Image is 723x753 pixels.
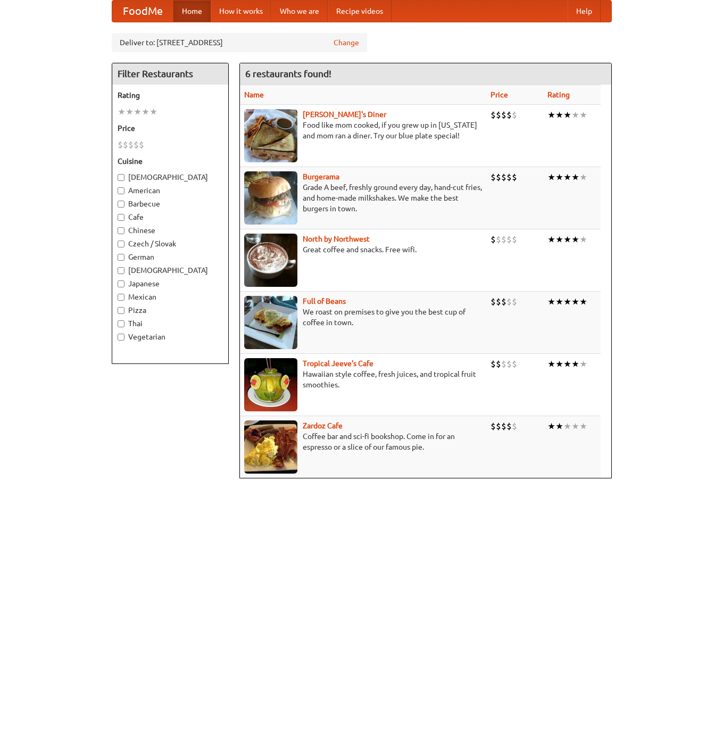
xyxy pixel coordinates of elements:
[496,234,501,245] li: $
[501,420,506,432] li: $
[118,156,223,167] h5: Cuisine
[571,358,579,370] li: ★
[118,139,123,151] li: $
[118,292,223,302] label: Mexican
[134,139,139,151] li: $
[496,109,501,121] li: $
[244,358,297,411] img: jeeves.jpg
[501,296,506,308] li: $
[512,420,517,432] li: $
[118,198,223,209] label: Barbecue
[244,296,297,349] img: beans.jpg
[118,90,223,101] h5: Rating
[563,358,571,370] li: ★
[244,234,297,287] img: north.jpg
[491,358,496,370] li: $
[118,252,223,262] label: German
[244,182,482,214] p: Grade A beef, freshly ground every day, hand-cut fries, and home-made milkshakes. We make the bes...
[118,174,124,181] input: [DEMOGRAPHIC_DATA]
[123,139,128,151] li: $
[491,234,496,245] li: $
[547,296,555,308] li: ★
[501,109,506,121] li: $
[579,358,587,370] li: ★
[118,278,223,289] label: Japanese
[118,106,126,118] li: ★
[555,234,563,245] li: ★
[579,234,587,245] li: ★
[555,296,563,308] li: ★
[118,305,223,316] label: Pizza
[126,106,134,118] li: ★
[303,359,373,368] a: Tropical Jeeve's Cafe
[512,296,517,308] li: $
[118,334,124,341] input: Vegetarian
[118,185,223,196] label: American
[568,1,601,22] a: Help
[512,358,517,370] li: $
[112,33,367,52] div: Deliver to: [STREET_ADDRESS]
[491,420,496,432] li: $
[555,171,563,183] li: ★
[244,369,482,390] p: Hawaiian style coffee, fresh juices, and tropical fruit smoothies.
[506,109,512,121] li: $
[579,109,587,121] li: ★
[303,421,343,430] b: Zardoz Cafe
[118,214,124,221] input: Cafe
[328,1,392,22] a: Recipe videos
[563,234,571,245] li: ★
[271,1,328,22] a: Who we are
[118,201,124,208] input: Barbecue
[303,235,370,243] a: North by Northwest
[211,1,271,22] a: How it works
[244,420,297,474] img: zardoz.jpg
[173,1,211,22] a: Home
[501,234,506,245] li: $
[118,267,124,274] input: [DEMOGRAPHIC_DATA]
[118,123,223,134] h5: Price
[112,1,173,22] a: FoodMe
[579,420,587,432] li: ★
[506,234,512,245] li: $
[128,139,134,151] li: $
[496,296,501,308] li: $
[571,234,579,245] li: ★
[118,254,124,261] input: German
[244,171,297,225] img: burgerama.jpg
[496,358,501,370] li: $
[501,358,506,370] li: $
[579,171,587,183] li: ★
[563,109,571,121] li: ★
[547,171,555,183] li: ★
[571,109,579,121] li: ★
[303,297,346,305] b: Full of Beans
[118,241,124,247] input: Czech / Slovak
[512,234,517,245] li: $
[563,296,571,308] li: ★
[512,109,517,121] li: $
[118,265,223,276] label: [DEMOGRAPHIC_DATA]
[118,294,124,301] input: Mexican
[547,358,555,370] li: ★
[118,332,223,342] label: Vegetarian
[118,320,124,327] input: Thai
[134,106,142,118] li: ★
[491,171,496,183] li: $
[118,238,223,249] label: Czech / Slovak
[118,307,124,314] input: Pizza
[571,171,579,183] li: ★
[142,106,149,118] li: ★
[506,358,512,370] li: $
[506,420,512,432] li: $
[512,171,517,183] li: $
[244,120,482,141] p: Food like mom cooked, if you grew up in [US_STATE] and mom ran a diner. Try our blue plate special!
[303,110,386,119] a: [PERSON_NAME]'s Diner
[491,109,496,121] li: $
[303,172,339,181] a: Burgerama
[491,90,508,99] a: Price
[118,227,124,234] input: Chinese
[139,139,144,151] li: $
